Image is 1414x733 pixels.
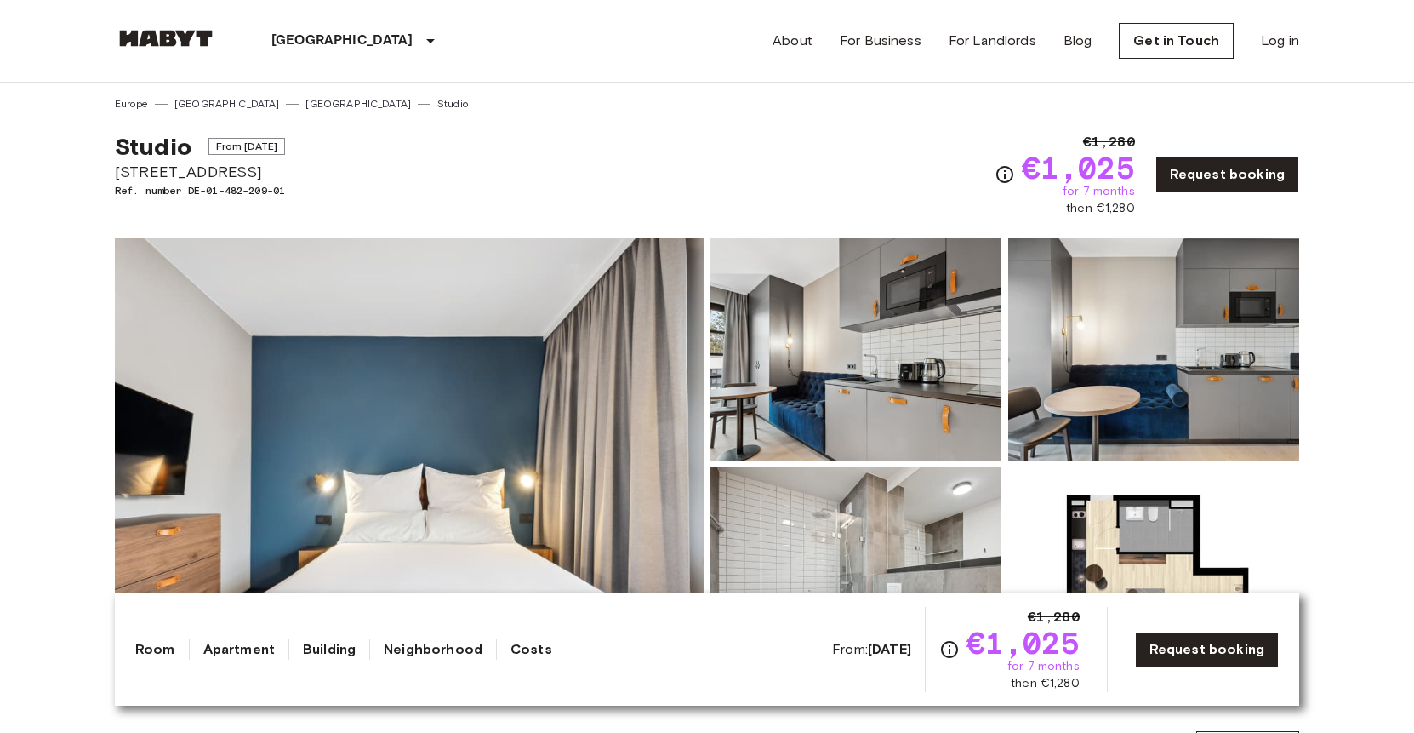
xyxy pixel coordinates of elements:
span: then €1,280 [1066,200,1135,217]
a: For Landlords [949,31,1036,51]
img: Picture of unit DE-01-482-209-01 [1008,467,1299,690]
span: then €1,280 [1011,675,1080,692]
a: Costs [510,639,552,660]
span: From [DATE] [208,138,286,155]
span: From: [832,640,911,659]
a: [GEOGRAPHIC_DATA] [174,96,280,112]
span: Studio [115,132,191,161]
a: Blog [1063,31,1092,51]
span: €1,280 [1028,607,1080,627]
a: Request booking [1155,157,1299,192]
span: for 7 months [1007,658,1080,675]
a: Studio [437,96,468,112]
a: Apartment [203,639,275,660]
img: Habyt [115,30,217,47]
a: Request booking [1135,632,1279,667]
b: [DATE] [868,641,911,657]
a: Neighborhood [384,639,482,660]
span: [STREET_ADDRESS] [115,161,285,183]
a: Log in [1261,31,1299,51]
a: Room [135,639,175,660]
a: Building [303,639,356,660]
span: €1,025 [966,627,1080,658]
img: Marketing picture of unit DE-01-482-209-01 [115,238,704,690]
svg: Check cost overview for full price breakdown. Please note that discounts apply to new joiners onl... [939,639,960,660]
span: for 7 months [1063,183,1135,200]
span: Ref. number DE-01-482-209-01 [115,183,285,198]
img: Picture of unit DE-01-482-209-01 [710,238,1001,461]
a: [GEOGRAPHIC_DATA] [305,96,411,112]
a: For Business [840,31,921,51]
span: €1,280 [1083,132,1135,152]
span: €1,025 [1022,152,1135,183]
a: Get in Touch [1119,23,1234,59]
img: Picture of unit DE-01-482-209-01 [1008,238,1299,461]
a: Europe [115,96,148,112]
a: About [773,31,812,51]
svg: Check cost overview for full price breakdown. Please note that discounts apply to new joiners onl... [995,164,1015,185]
img: Picture of unit DE-01-482-209-01 [710,467,1001,690]
p: [GEOGRAPHIC_DATA] [271,31,413,51]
